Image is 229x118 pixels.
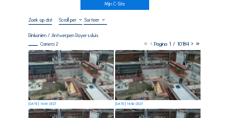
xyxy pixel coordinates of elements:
div: [DATE] 14:45 CEST [28,103,56,106]
div: Rinkoniën / Antwerpen Royerssluis [28,33,98,38]
div: [DATE] 14:40 CEST [115,103,143,106]
img: image_52968805 [28,50,114,100]
span: Pagina 1 / 10184 [154,41,189,47]
input: Zoek op datum 󰅀 [28,17,52,23]
img: image_52968650 [115,50,201,100]
div: Camera 2 [28,42,58,46]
